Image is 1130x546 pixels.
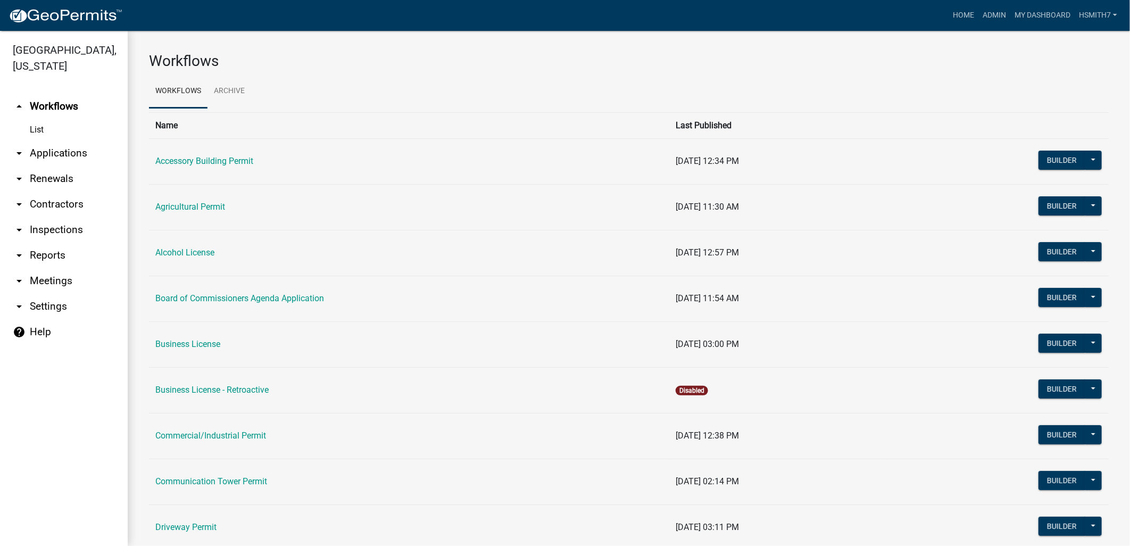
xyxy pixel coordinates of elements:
[207,75,251,109] a: Archive
[13,326,26,338] i: help
[1038,196,1085,216] button: Builder
[676,247,739,258] span: [DATE] 12:57 PM
[1038,151,1085,170] button: Builder
[13,147,26,160] i: arrow_drop_down
[13,300,26,313] i: arrow_drop_down
[676,522,739,532] span: [DATE] 03:11 PM
[1038,334,1085,353] button: Builder
[155,385,269,395] a: Business License - Retroactive
[676,386,708,395] span: Disabled
[676,293,739,303] span: [DATE] 11:54 AM
[1010,5,1075,26] a: My Dashboard
[676,339,739,349] span: [DATE] 03:00 PM
[1038,242,1085,261] button: Builder
[13,249,26,262] i: arrow_drop_down
[676,156,739,166] span: [DATE] 12:34 PM
[13,275,26,287] i: arrow_drop_down
[149,112,669,138] th: Name
[13,198,26,211] i: arrow_drop_down
[1038,517,1085,536] button: Builder
[13,224,26,236] i: arrow_drop_down
[676,431,739,441] span: [DATE] 12:38 PM
[1075,5,1121,26] a: hsmith7
[149,52,1109,70] h3: Workflows
[13,100,26,113] i: arrow_drop_up
[155,247,214,258] a: Alcohol License
[155,431,266,441] a: Commercial/Industrial Permit
[1038,379,1085,399] button: Builder
[978,5,1010,26] a: Admin
[669,112,887,138] th: Last Published
[13,172,26,185] i: arrow_drop_down
[155,202,225,212] a: Agricultural Permit
[155,476,267,486] a: Communication Tower Permit
[1038,425,1085,444] button: Builder
[149,75,207,109] a: Workflows
[949,5,978,26] a: Home
[1038,471,1085,490] button: Builder
[155,339,220,349] a: Business License
[676,476,739,486] span: [DATE] 02:14 PM
[155,156,253,166] a: Accessory Building Permit
[155,293,324,303] a: Board of Commissioners Agenda Application
[676,202,739,212] span: [DATE] 11:30 AM
[1038,288,1085,307] button: Builder
[155,522,217,532] a: Driveway Permit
